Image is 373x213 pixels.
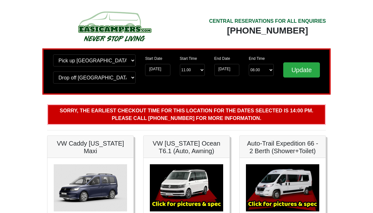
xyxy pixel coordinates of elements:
[150,140,223,155] h5: VW [US_STATE] Ocean T6.1 (Auto, Awning)
[60,108,313,121] b: Sorry, the earliest checkout time for this location for the dates selected is 14:00 pm. Please ca...
[246,140,319,155] h5: Auto-Trail Expedition 66 - 2 Berth (Shower+Toilet)
[249,56,265,61] label: End Time
[145,64,170,76] input: Start Date
[54,164,127,211] img: VW Caddy California Maxi
[209,25,326,36] div: [PHONE_NUMBER]
[54,9,174,44] img: campers-checkout-logo.png
[209,17,326,25] div: CENTRAL RESERVATIONS FOR ALL ENQUIRIES
[145,56,162,61] label: Start Date
[214,64,239,76] input: Return Date
[150,164,223,211] img: VW California Ocean T6.1 (Auto, Awning)
[180,56,197,61] label: Start Time
[283,62,320,78] input: Update
[214,56,230,61] label: End Date
[54,140,127,155] h5: VW Caddy [US_STATE] Maxi
[246,164,319,211] img: Auto-Trail Expedition 66 - 2 Berth (Shower+Toilet)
